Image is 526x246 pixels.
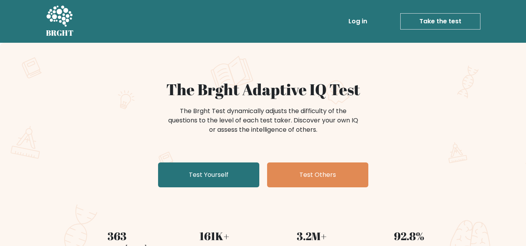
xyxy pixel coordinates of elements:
div: 92.8% [365,228,453,244]
h1: The Brght Adaptive IQ Test [73,80,453,99]
div: 3.2M+ [268,228,356,244]
div: The Brght Test dynamically adjusts the difficulty of the questions to the level of each test take... [166,106,361,134]
a: Test Others [267,162,368,187]
h5: BRGHT [46,28,74,38]
a: Take the test [400,13,480,30]
div: 161K+ [171,228,259,244]
a: Test Yourself [158,162,259,187]
a: Log in [345,14,370,29]
div: 363 [73,228,161,244]
a: BRGHT [46,3,74,40]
